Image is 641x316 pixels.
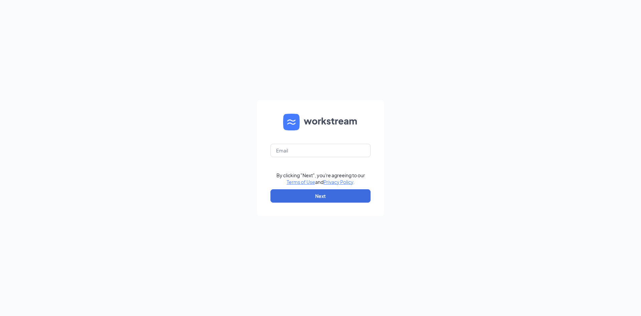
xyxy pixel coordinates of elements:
img: WS logo and Workstream text [283,114,358,130]
button: Next [270,189,371,203]
a: Terms of Use [287,179,315,185]
div: By clicking "Next", you're agreeing to our and . [276,172,365,185]
input: Email [270,144,371,157]
a: Privacy Policy [324,179,353,185]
